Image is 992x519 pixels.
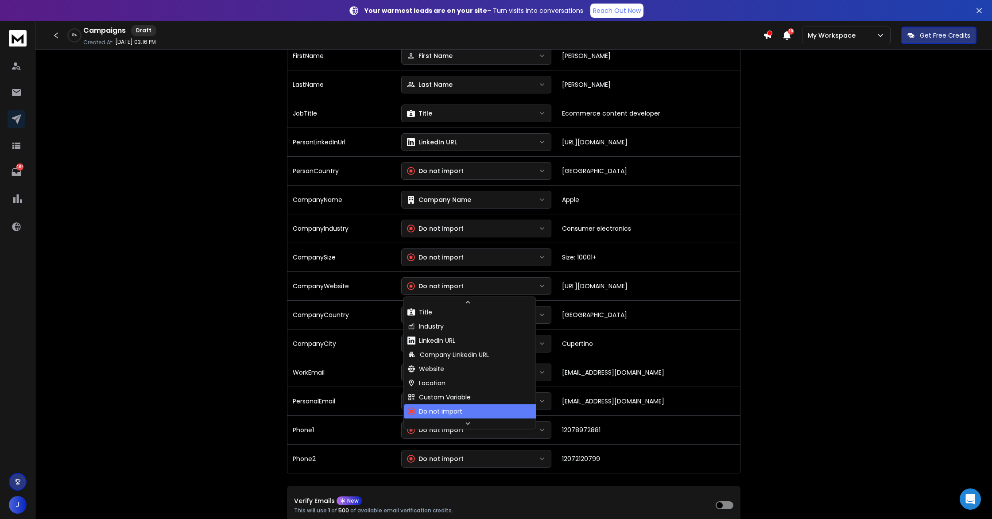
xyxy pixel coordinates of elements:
[593,6,641,15] p: Reach Out Now
[557,444,740,473] td: 12072120799
[131,25,156,36] div: Draft
[83,39,113,46] p: Created At:
[287,387,396,415] td: PersonalEmail
[287,415,396,444] td: Phone1
[557,358,740,387] td: [EMAIL_ADDRESS][DOMAIN_NAME]
[407,322,444,331] div: Industry
[557,156,740,185] td: [GEOGRAPHIC_DATA]
[407,51,453,60] div: First Name
[557,99,740,128] td: Ecommerce content developer
[294,498,335,504] p: Verify Emails
[407,350,489,359] div: Company LinkedIn URL
[287,70,396,99] td: LastName
[407,80,453,89] div: Last Name
[407,195,471,204] div: Company Name
[9,30,27,46] img: logo
[287,99,396,128] td: JobTitle
[407,224,464,233] div: Do not import
[407,426,464,434] div: Do not import
[557,329,740,358] td: Cupertino
[407,253,464,262] div: Do not import
[557,70,740,99] td: [PERSON_NAME]
[557,214,740,243] td: Consumer electronics
[9,496,27,514] span: J
[83,25,126,36] h1: Campaigns
[287,329,396,358] td: CompanyCity
[557,41,740,70] td: [PERSON_NAME]
[287,214,396,243] td: CompanyIndustry
[407,454,464,463] div: Do not import
[287,243,396,271] td: CompanySize
[294,507,453,514] p: This will use of of available email verification credits.
[287,358,396,387] td: WorkEmail
[287,128,396,156] td: PersonLinkedInUrl
[287,41,396,70] td: FirstName
[407,336,455,345] div: LinkedIn URL
[364,6,487,15] strong: Your warmest leads are on your site
[287,185,396,214] td: CompanyName
[407,282,464,290] div: Do not import
[407,109,432,118] div: Title
[557,387,740,415] td: [EMAIL_ADDRESS][DOMAIN_NAME]
[115,39,156,46] p: [DATE] 03:16 PM
[788,28,794,35] span: 18
[337,496,362,505] div: New
[920,31,970,40] p: Get Free Credits
[407,407,462,416] div: Do not import
[557,243,740,271] td: Size: 10001+
[287,444,396,473] td: Phone2
[287,156,396,185] td: PersonCountry
[407,138,457,147] div: LinkedIn URL
[287,300,396,329] td: CompanyCountry
[16,163,23,170] p: 487
[407,167,464,175] div: Do not import
[364,6,583,15] p: – Turn visits into conversations
[407,393,471,402] div: Custom Variable
[557,415,740,444] td: 12078972881
[287,271,396,300] td: CompanyWebsite
[808,31,859,40] p: My Workspace
[557,185,740,214] td: Apple
[557,300,740,329] td: [GEOGRAPHIC_DATA]
[72,33,77,38] p: 0 %
[407,364,444,373] div: Website
[407,379,446,387] div: Location
[407,308,432,317] div: Title
[557,271,740,300] td: [URL][DOMAIN_NAME]
[328,507,330,514] span: 1
[557,128,740,156] td: [URL][DOMAIN_NAME]
[338,507,349,514] span: 500
[960,488,981,510] div: Open Intercom Messenger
